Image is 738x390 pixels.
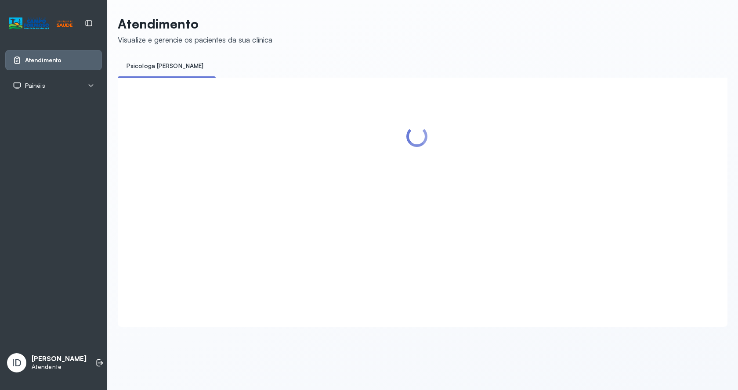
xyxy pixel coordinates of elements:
span: Atendimento [25,57,61,64]
p: Atendimento [118,16,272,32]
img: Logotipo do estabelecimento [9,16,72,31]
p: Atendente [32,363,87,371]
a: Atendimento [13,56,94,64]
a: Psicologa [PERSON_NAME] [118,59,212,73]
p: [PERSON_NAME] [32,355,87,363]
div: Visualize e gerencie os pacientes da sua clínica [118,35,272,44]
span: Painéis [25,82,45,89]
